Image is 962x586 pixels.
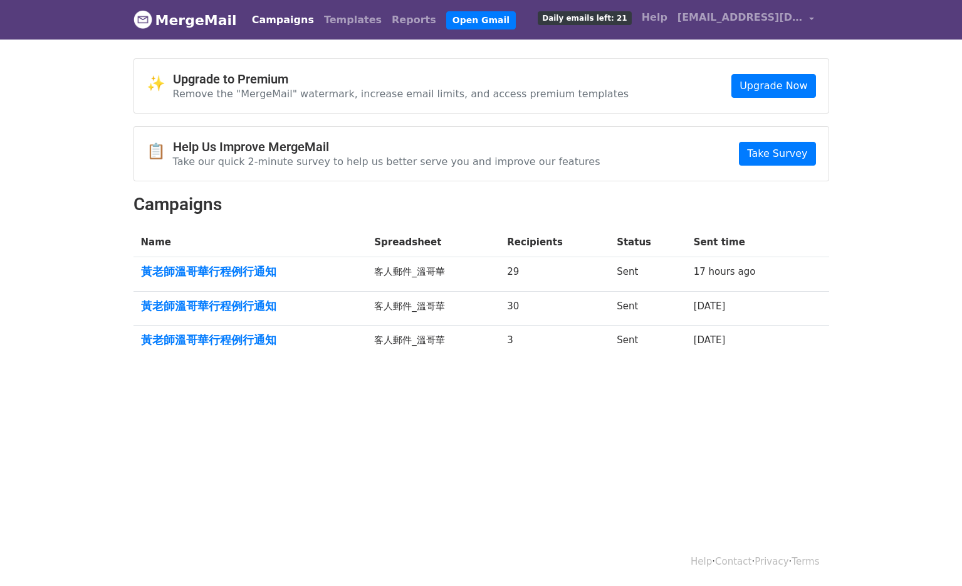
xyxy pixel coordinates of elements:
td: Sent [609,291,686,326]
td: 客人郵件_溫哥華 [367,326,499,360]
a: Take Survey [739,142,815,166]
p: Take our quick 2-minute survey to help us better serve you and improve our features [173,155,600,168]
a: Privacy [755,556,788,567]
span: [EMAIL_ADDRESS][DOMAIN_NAME] [677,10,803,25]
td: 3 [499,326,609,360]
td: 29 [499,257,609,292]
th: Sent time [686,228,806,257]
a: 黃老師溫哥華行程例行通知 [141,299,360,313]
td: 客人郵件_溫哥華 [367,257,499,292]
a: Reports [387,8,441,33]
th: Name [133,228,367,257]
img: MergeMail logo [133,10,152,29]
a: Open Gmail [446,11,516,29]
h4: Help Us Improve MergeMail [173,139,600,154]
td: 客人郵件_溫哥華 [367,291,499,326]
span: 📋 [147,142,173,161]
a: 黃老師溫哥華行程例行通知 [141,333,360,347]
a: [DATE] [694,301,726,312]
a: 17 hours ago [694,266,756,277]
h2: Campaigns [133,194,829,215]
a: [DATE] [694,334,726,346]
a: 黃老師溫哥華行程例行通知 [141,265,360,279]
a: Help [691,556,712,567]
a: [EMAIL_ADDRESS][DOMAIN_NAME] [672,5,819,35]
a: Campaigns [247,8,319,33]
a: Upgrade Now [731,74,815,98]
span: ✨ [147,75,173,93]
a: Templates [319,8,387,33]
a: Contact [715,556,751,567]
a: Help [637,5,672,30]
a: MergeMail [133,7,237,33]
p: Remove the "MergeMail" watermark, increase email limits, and access premium templates [173,87,629,100]
a: Daily emails left: 21 [533,5,636,30]
td: Sent [609,326,686,360]
td: Sent [609,257,686,292]
td: 30 [499,291,609,326]
h4: Upgrade to Premium [173,72,629,87]
th: Recipients [499,228,609,257]
th: Spreadsheet [367,228,499,257]
th: Status [609,228,686,257]
span: Daily emails left: 21 [538,11,631,25]
a: Terms [792,556,819,567]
